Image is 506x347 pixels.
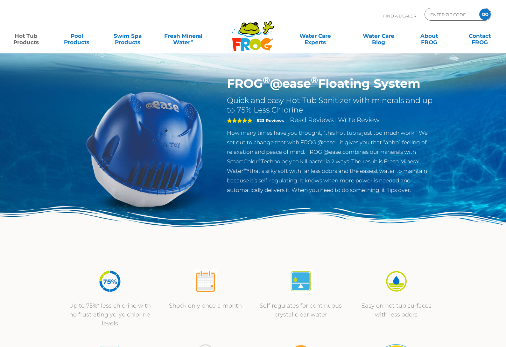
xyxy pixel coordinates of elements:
[227,76,435,91] h1: FROG @ease Floating System
[6,30,46,42] a: Hot TubProducts
[98,269,122,293] img: icon-atease-75percent-less
[383,8,416,24] p: Find A Dealer
[355,301,438,319] p: Easy on hot tub surfaces with less odors
[259,301,342,319] p: Self regulates for continuous crystal clear water
[57,30,96,42] a: PoolProducts
[227,118,252,123] span: 5
[258,158,261,162] sup: ®
[228,13,278,51] img: Frog Products Logo
[359,30,398,42] a: Water CareBlog
[227,96,435,115] h2: Quick and easy Hot Tub Sanitizer with minerals and up to 75% Less Chlorine
[190,38,193,43] sup: ∞
[338,116,379,124] a: Write Review
[164,301,247,310] p: Shock only once a month
[460,30,500,42] a: ContactFROG
[68,301,151,328] p: Up to 75%* less chlorine with no frustrating yo-yo chlorine levels
[283,30,348,42] a: Water CareExperts
[263,74,270,85] sup: ®
[243,167,249,172] sup: ®∞
[479,9,491,20] input: GO
[311,74,318,85] sup: ®
[227,128,435,195] p: How many times have you thought, “this hot tub is just too much work!” We set out to change that ...
[193,269,217,293] img: atease-icon-shock-once
[72,76,217,222] img: hot-tub-product-atease-system.png
[410,30,449,42] a: AboutFROG
[257,118,284,123] strong: 523 Reviews
[290,116,334,124] a: Read Reviews
[158,30,208,42] a: Fresh MineralWater∞
[335,117,337,123] span: |
[108,30,147,42] a: Swim SpaProducts
[384,269,408,293] img: icon-atease-easy-on
[289,269,313,293] img: atease-icon-self-regulates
